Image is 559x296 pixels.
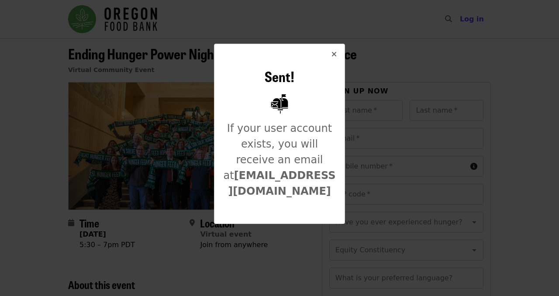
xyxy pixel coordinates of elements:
span: If your user account exists, you will receive an email at [224,122,336,197]
span: Sent! [265,66,294,86]
i: times icon [331,50,337,59]
button: Close [324,44,345,65]
img: Mailbox with letter inside [263,87,296,120]
strong: [EMAIL_ADDRESS][DOMAIN_NAME] [228,169,335,197]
